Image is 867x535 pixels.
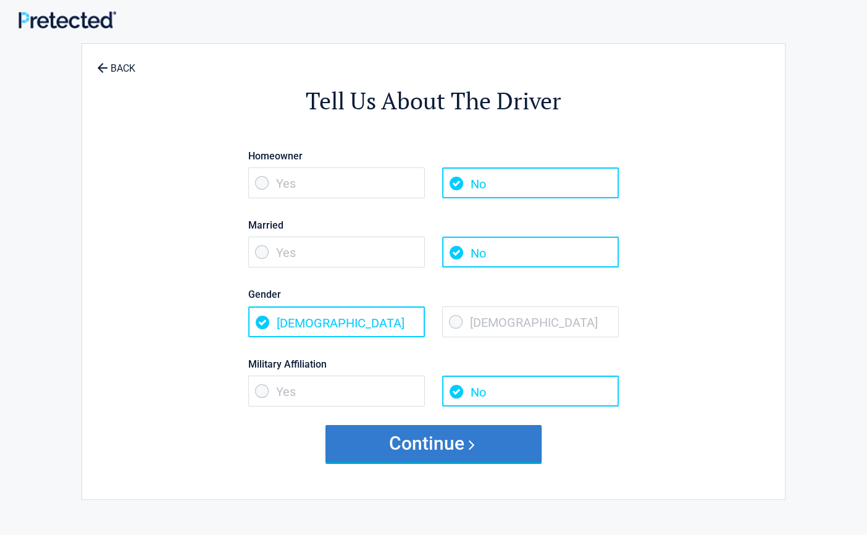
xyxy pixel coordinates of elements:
[248,286,619,303] label: Gender
[248,217,619,234] label: Married
[248,167,425,198] span: Yes
[19,11,116,29] img: Main Logo
[442,306,619,337] span: [DEMOGRAPHIC_DATA]
[442,376,619,407] span: No
[150,85,717,117] h2: Tell Us About The Driver
[442,167,619,198] span: No
[442,237,619,267] span: No
[248,376,425,407] span: Yes
[248,356,619,373] label: Military Affiliation
[248,237,425,267] span: Yes
[248,148,619,164] label: Homeowner
[94,52,138,74] a: BACK
[248,306,425,337] span: [DEMOGRAPHIC_DATA]
[325,425,542,462] button: Continue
